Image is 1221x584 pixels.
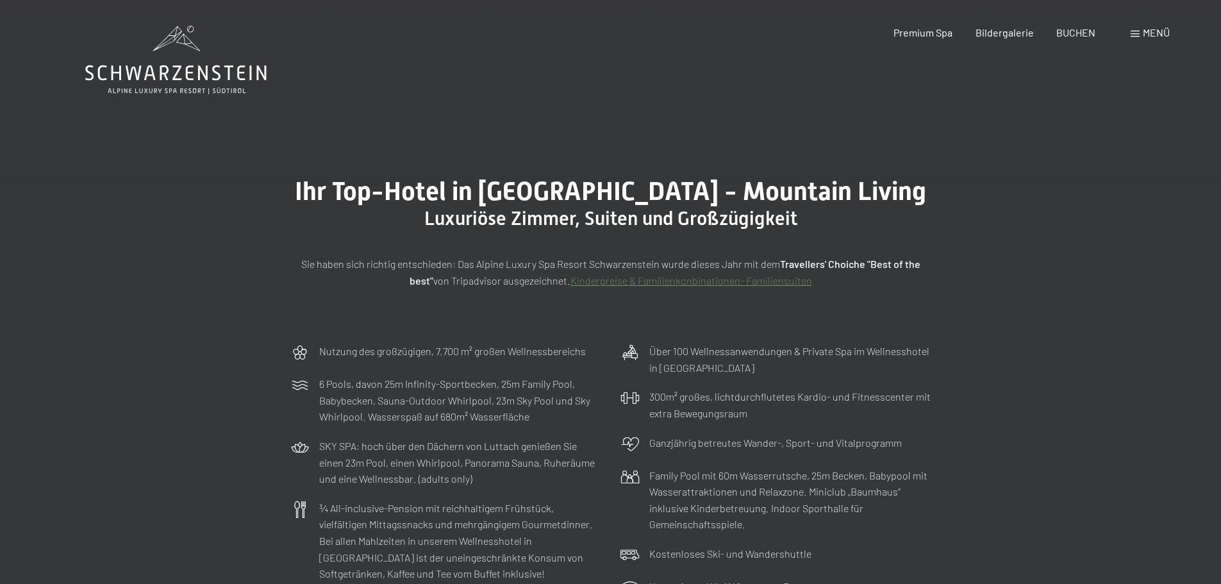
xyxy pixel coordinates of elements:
p: Family Pool mit 60m Wasserrutsche, 25m Becken, Babypool mit Wasserattraktionen und Relaxzone. Min... [649,467,931,533]
p: Nutzung des großzügigen, 7.700 m² großen Wellnessbereichs [319,343,586,360]
span: Ihr Top-Hotel in [GEOGRAPHIC_DATA] - Mountain Living [295,176,926,206]
p: 300m² großes, lichtdurchflutetes Kardio- und Fitnesscenter mit extra Bewegungsraum [649,388,931,421]
a: Bildergalerie [976,26,1034,38]
p: 6 Pools, davon 25m Infinity-Sportbecken, 25m Family Pool, Babybecken, Sauna-Outdoor Whirlpool, 23... [319,376,601,425]
p: ¾ All-inclusive-Pension mit reichhaltigem Frühstück, vielfältigen Mittagssnacks und mehrgängigem ... [319,500,601,582]
p: Sie haben sich richtig entschieden: Das Alpine Luxury Spa Resort Schwarzenstein wurde dieses Jahr... [290,256,931,288]
span: Menü [1143,26,1170,38]
a: Kinderpreise & Familienkonbinationen- Familiensuiten [570,274,812,287]
strong: Travellers' Choiche "Best of the best" [410,258,920,287]
p: SKY SPA: hoch über den Dächern von Luttach genießen Sie einen 23m Pool, einen Whirlpool, Panorama... [319,438,601,487]
a: Premium Spa [893,26,952,38]
a: BUCHEN [1056,26,1095,38]
span: Luxuriöse Zimmer, Suiten und Großzügigkeit [424,207,797,229]
p: Über 100 Wellnessanwendungen & Private Spa im Wellnesshotel in [GEOGRAPHIC_DATA] [649,343,931,376]
p: Kostenloses Ski- und Wandershuttle [649,546,811,562]
p: Ganzjährig betreutes Wander-, Sport- und Vitalprogramm [649,435,902,451]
